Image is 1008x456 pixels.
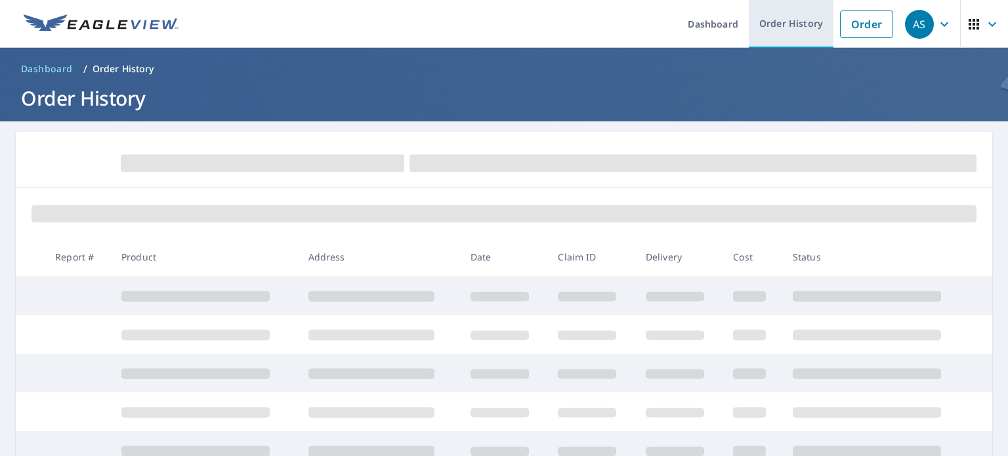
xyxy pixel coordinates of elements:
span: Dashboard [21,62,73,75]
th: Address [298,238,460,276]
th: Date [460,238,547,276]
th: Claim ID [547,238,635,276]
a: Dashboard [16,58,78,79]
th: Delivery [635,238,723,276]
th: Status [782,238,969,276]
img: EV Logo [24,14,178,34]
th: Cost [723,238,782,276]
th: Product [111,238,298,276]
div: AS [905,10,934,39]
li: / [83,61,87,77]
p: Order History [93,62,154,75]
th: Report # [45,238,111,276]
a: Order [840,10,893,38]
h1: Order History [16,85,992,112]
nav: breadcrumb [16,58,992,79]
